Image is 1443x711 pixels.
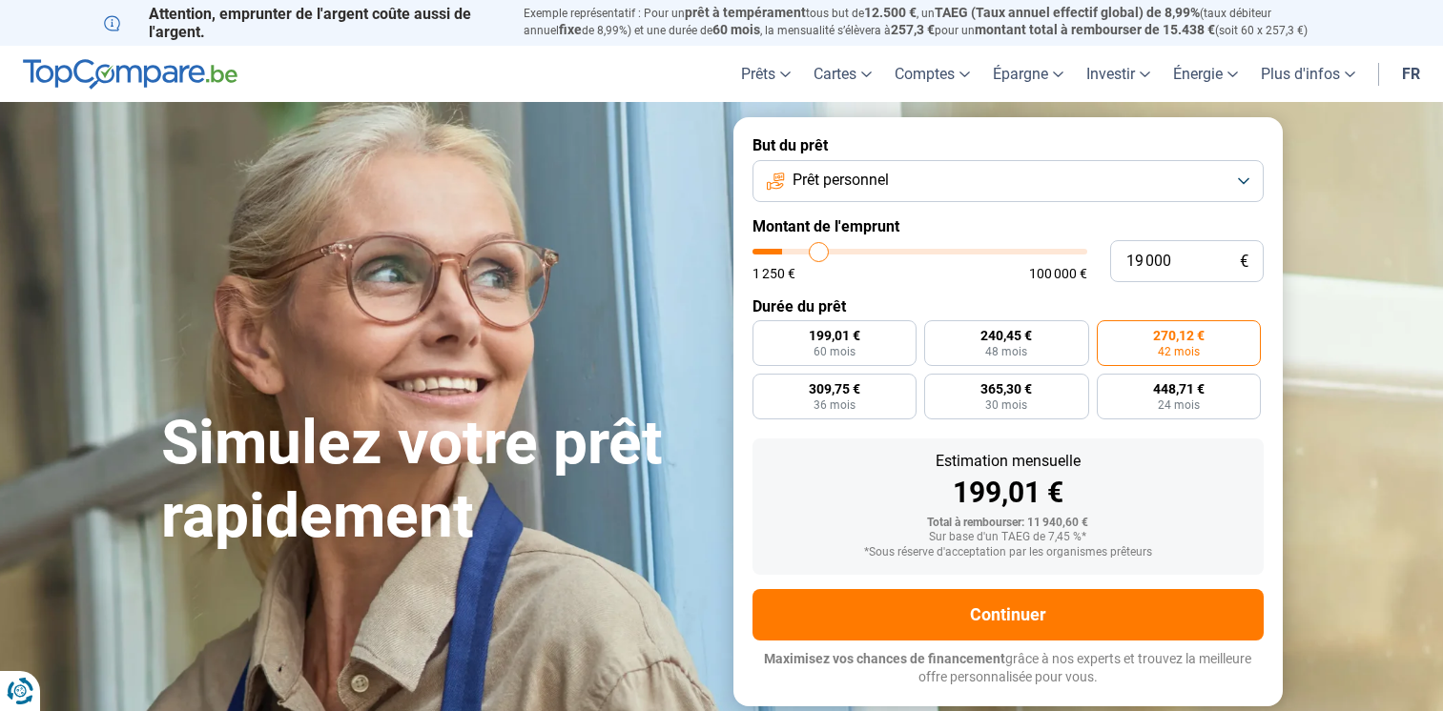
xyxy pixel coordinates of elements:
[752,160,1264,202] button: Prêt personnel
[752,589,1264,640] button: Continuer
[814,346,855,357] span: 60 mois
[768,478,1248,507] div: 199,01 €
[864,5,917,20] span: 12.500 €
[768,454,1248,469] div: Estimation mensuelle
[752,136,1264,154] label: But du prêt
[891,22,935,37] span: 257,3 €
[1158,399,1200,411] span: 24 mois
[1153,382,1205,396] span: 448,71 €
[764,651,1005,666] span: Maximisez vos chances de financement
[802,46,883,102] a: Cartes
[985,346,1027,357] span: 48 mois
[935,5,1200,20] span: TAEG (Taux annuel effectif global) de 8,99%
[1249,46,1367,102] a: Plus d'infos
[1240,254,1248,270] span: €
[752,650,1264,687] p: grâce à nos experts et trouvez la meilleure offre personnalisée pour vous.
[524,5,1340,39] p: Exemple représentatif : Pour un tous but de , un (taux débiteur annuel de 8,99%) et une durée de ...
[752,267,795,280] span: 1 250 €
[685,5,806,20] span: prêt à tempérament
[161,407,711,554] h1: Simulez votre prêt rapidement
[981,46,1075,102] a: Épargne
[752,217,1264,235] label: Montant de l'emprunt
[1075,46,1162,102] a: Investir
[980,329,1032,342] span: 240,45 €
[1158,346,1200,357] span: 42 mois
[809,382,860,396] span: 309,75 €
[975,22,1215,37] span: montant total à rembourser de 15.438 €
[793,170,889,191] span: Prêt personnel
[559,22,582,37] span: fixe
[1162,46,1249,102] a: Énergie
[768,517,1248,530] div: Total à rembourser: 11 940,60 €
[1391,46,1432,102] a: fr
[1153,329,1205,342] span: 270,12 €
[104,5,501,41] p: Attention, emprunter de l'argent coûte aussi de l'argent.
[712,22,760,37] span: 60 mois
[814,399,855,411] span: 36 mois
[23,59,237,90] img: TopCompare
[1029,267,1087,280] span: 100 000 €
[809,329,860,342] span: 199,01 €
[980,382,1032,396] span: 365,30 €
[768,546,1248,559] div: *Sous réserve d'acceptation par les organismes prêteurs
[768,531,1248,544] div: Sur base d'un TAEG de 7,45 %*
[883,46,981,102] a: Comptes
[752,297,1264,315] label: Durée du prêt
[730,46,802,102] a: Prêts
[985,399,1027,411] span: 30 mois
